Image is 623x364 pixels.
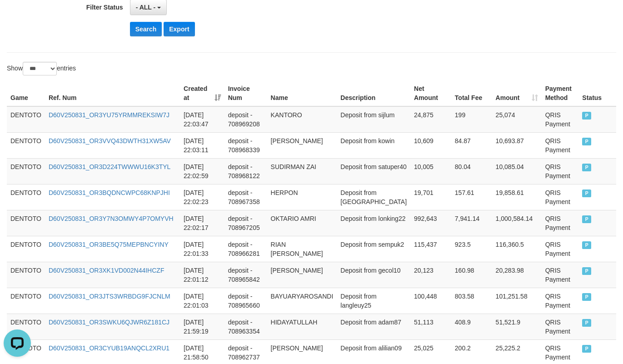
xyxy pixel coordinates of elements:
[180,288,224,314] td: [DATE] 22:01:03
[136,4,156,11] span: - ALL -
[224,262,267,288] td: deposit - 708965842
[492,80,542,106] th: Amount: activate to sort column ascending
[582,164,591,171] span: PAID
[180,210,224,236] td: [DATE] 22:02:17
[542,210,579,236] td: QRIS Payment
[224,288,267,314] td: deposit - 708965660
[23,62,57,75] select: Showentries
[410,262,451,288] td: 20,123
[180,184,224,210] td: [DATE] 22:02:23
[542,184,579,210] td: QRIS Payment
[224,236,267,262] td: deposit - 708966281
[7,80,45,106] th: Game
[180,80,224,106] th: Created at: activate to sort column ascending
[492,288,542,314] td: 101,251.58
[267,158,337,184] td: SUDIRMAN ZAI
[451,288,492,314] td: 803.58
[492,314,542,339] td: 51,521.9
[7,106,45,133] td: DENTOTO
[542,262,579,288] td: QRIS Payment
[49,215,174,222] a: D60V250831_OR3Y7N3OMWY4P7OMYVH
[267,314,337,339] td: HIDAYATULLAH
[224,314,267,339] td: deposit - 708963354
[542,158,579,184] td: QRIS Payment
[267,262,337,288] td: [PERSON_NAME]
[7,158,45,184] td: DENTOTO
[164,22,194,36] button: Export
[337,158,410,184] td: Deposit from satuper40
[337,132,410,158] td: Deposit from kowin
[410,314,451,339] td: 51,113
[542,314,579,339] td: QRIS Payment
[410,80,451,106] th: Net Amount
[267,106,337,133] td: KANTORO
[49,267,164,274] a: D60V250831_OR3XK1VD002N44IHCZF
[49,189,170,196] a: D60V250831_OR3BQDNCWPC68KNPJHI
[180,132,224,158] td: [DATE] 22:03:11
[7,236,45,262] td: DENTOTO
[492,262,542,288] td: 20,283.98
[180,262,224,288] td: [DATE] 22:01:12
[337,80,410,106] th: Description
[410,132,451,158] td: 10,609
[451,80,492,106] th: Total Fee
[130,22,162,36] button: Search
[492,106,542,133] td: 25,074
[180,314,224,339] td: [DATE] 21:59:19
[582,345,591,353] span: PAID
[267,210,337,236] td: OKTARIO AMRI
[410,210,451,236] td: 992,643
[337,210,410,236] td: Deposit from lonking22
[49,344,169,352] a: D60V250831_OR3CYUB19ANQCL2XRU1
[582,241,591,249] span: PAID
[49,241,169,248] a: D60V250831_OR3BE5Q75MEPBNCYINY
[451,236,492,262] td: 923.5
[410,184,451,210] td: 19,701
[410,236,451,262] td: 115,437
[224,184,267,210] td: deposit - 708967358
[578,80,616,106] th: Status
[7,262,45,288] td: DENTOTO
[582,319,591,327] span: PAID
[410,158,451,184] td: 10,005
[4,4,31,31] button: Open LiveChat chat widget
[582,267,591,275] span: PAID
[7,314,45,339] td: DENTOTO
[542,132,579,158] td: QRIS Payment
[224,210,267,236] td: deposit - 708967205
[267,236,337,262] td: RIAN [PERSON_NAME]
[337,288,410,314] td: Deposit from langleuy25
[7,210,45,236] td: DENTOTO
[451,314,492,339] td: 408.9
[337,236,410,262] td: Deposit from sempuk2
[180,236,224,262] td: [DATE] 22:01:33
[582,215,591,223] span: PAID
[410,288,451,314] td: 100,448
[492,132,542,158] td: 10,693.87
[49,319,169,326] a: D60V250831_OR3SWKU6QJWR6Z181CJ
[410,106,451,133] td: 24,875
[337,314,410,339] td: Deposit from adam87
[49,137,171,145] a: D60V250831_OR3VVQ43DWTH31XW5AV
[7,62,76,75] label: Show entries
[492,210,542,236] td: 1,000,584.14
[224,132,267,158] td: deposit - 708968339
[267,80,337,106] th: Name
[451,106,492,133] td: 199
[542,80,579,106] th: Payment Method
[582,293,591,301] span: PAID
[492,184,542,210] td: 19,858.61
[451,184,492,210] td: 157.61
[224,158,267,184] td: deposit - 708968122
[7,132,45,158] td: DENTOTO
[7,184,45,210] td: DENTOTO
[582,189,591,197] span: PAID
[49,111,169,119] a: D60V250831_OR3YU75YRMMREKSIW7J
[49,293,170,300] a: D60V250831_OR3JTS3WRBDG9FJCNLM
[451,132,492,158] td: 84.87
[542,106,579,133] td: QRIS Payment
[7,288,45,314] td: DENTOTO
[582,112,591,120] span: PAID
[451,158,492,184] td: 80.04
[337,184,410,210] td: Deposit from [GEOGRAPHIC_DATA]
